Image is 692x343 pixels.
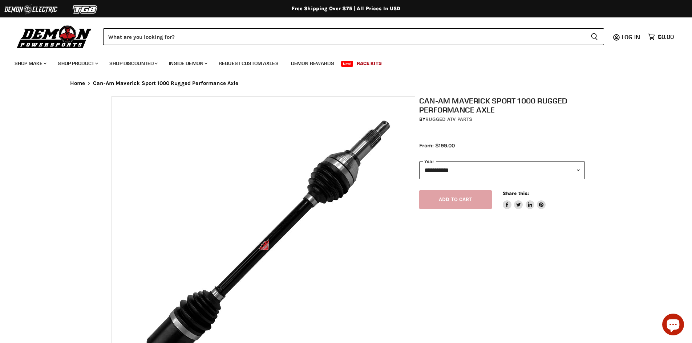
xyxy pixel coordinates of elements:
a: Race Kits [351,56,387,71]
nav: Breadcrumbs [56,80,637,86]
a: Shop Make [9,56,51,71]
div: by [419,115,585,123]
a: Demon Rewards [286,56,340,71]
a: Shop Product [52,56,102,71]
inbox-online-store-chat: Shopify online store chat [660,314,686,337]
ul: Main menu [9,53,672,71]
aside: Share this: [503,190,546,209]
img: Demon Electric Logo 2 [4,3,58,16]
span: Share this: [503,191,529,196]
a: Request Custom Axles [213,56,284,71]
a: Inside Demon [163,56,212,71]
button: Search [585,28,604,45]
a: $0.00 [644,32,677,42]
span: $0.00 [658,33,674,40]
div: Free Shipping Over $75 | All Prices In USD [56,5,637,12]
span: From: $199.00 [419,142,455,149]
img: TGB Logo 2 [58,3,113,16]
a: Log in [618,34,644,40]
h1: Can-Am Maverick Sport 1000 Rugged Performance Axle [419,96,585,114]
select: year [419,161,585,179]
input: Search [103,28,585,45]
a: Home [70,80,85,86]
span: Log in [622,33,640,41]
form: Product [103,28,604,45]
span: New! [341,61,353,67]
span: Can-Am Maverick Sport 1000 Rugged Performance Axle [93,80,239,86]
img: Demon Powersports [15,24,94,49]
a: Rugged ATV Parts [425,116,472,122]
a: Shop Discounted [104,56,162,71]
